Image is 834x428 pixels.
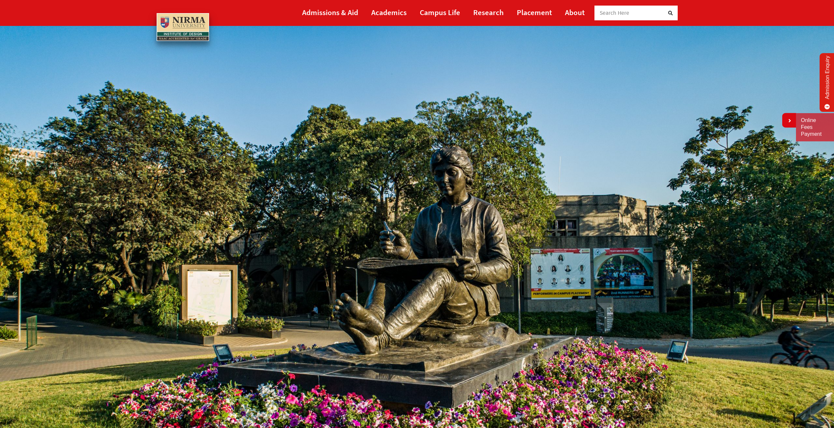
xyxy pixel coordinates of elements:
[302,5,358,20] a: Admissions & Aid
[801,117,829,137] a: Online Fees Payment
[157,13,209,41] img: main_logo
[600,9,630,16] span: Search Here
[371,5,407,20] a: Academics
[420,5,460,20] a: Campus Life
[517,5,552,20] a: Placement
[565,5,585,20] a: About
[473,5,504,20] a: Research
